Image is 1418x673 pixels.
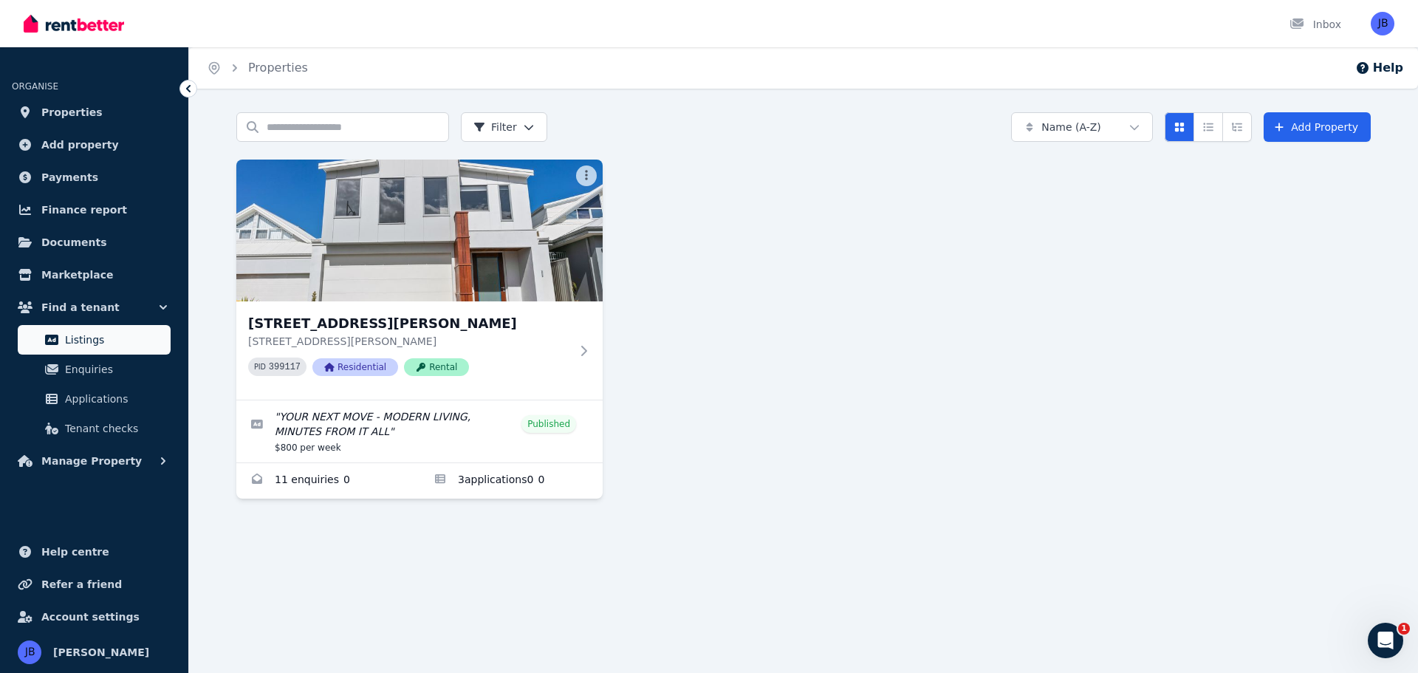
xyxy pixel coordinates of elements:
[473,120,517,134] span: Filter
[12,81,58,92] span: ORGANISE
[18,355,171,384] a: Enquiries
[12,570,177,599] a: Refer a friend
[1398,623,1410,635] span: 1
[248,61,308,75] a: Properties
[41,168,98,186] span: Payments
[189,47,326,89] nav: Breadcrumb
[576,165,597,186] button: More options
[1371,12,1394,35] img: JACQUELINE BARRY
[236,463,419,499] a: Enquiries for 7 Laddon Rd, Clarkson
[1165,112,1194,142] button: Card view
[12,446,177,476] button: Manage Property
[12,537,177,567] a: Help centre
[65,420,165,437] span: Tenant checks
[1041,120,1101,134] span: Name (A-Z)
[41,266,113,284] span: Marketplace
[12,293,177,322] button: Find a tenant
[236,160,603,301] img: 7 Laddon Rd, Clarkson
[24,13,124,35] img: RentBetter
[248,313,570,334] h3: [STREET_ADDRESS][PERSON_NAME]
[12,195,177,225] a: Finance report
[12,228,177,257] a: Documents
[18,325,171,355] a: Listings
[41,543,109,561] span: Help centre
[1165,112,1252,142] div: View options
[65,331,165,349] span: Listings
[41,201,127,219] span: Finance report
[41,298,120,316] span: Find a tenant
[12,98,177,127] a: Properties
[236,160,603,400] a: 7 Laddon Rd, Clarkson[STREET_ADDRESS][PERSON_NAME][STREET_ADDRESS][PERSON_NAME]PID 399117Resident...
[12,260,177,290] a: Marketplace
[41,136,119,154] span: Add property
[254,363,266,371] small: PID
[53,643,149,661] span: [PERSON_NAME]
[1222,112,1252,142] button: Expanded list view
[18,640,41,664] img: JACQUELINE BARRY
[312,358,398,376] span: Residential
[18,384,171,414] a: Applications
[65,361,165,378] span: Enquiries
[404,358,469,376] span: Rental
[269,362,301,372] code: 399117
[12,163,177,192] a: Payments
[419,463,603,499] a: Applications for 7 Laddon Rd, Clarkson
[12,130,177,160] a: Add property
[236,400,603,462] a: Edit listing: YOUR NEXT MOVE - MODERN LIVING, MINUTES FROM IT ALL
[41,452,142,470] span: Manage Property
[12,602,177,632] a: Account settings
[41,233,107,251] span: Documents
[248,334,570,349] p: [STREET_ADDRESS][PERSON_NAME]
[41,103,103,121] span: Properties
[41,575,122,593] span: Refer a friend
[1264,112,1371,142] a: Add Property
[1368,623,1403,658] iframe: Intercom live chat
[1193,112,1223,142] button: Compact list view
[18,414,171,443] a: Tenant checks
[1011,112,1153,142] button: Name (A-Z)
[1355,59,1403,77] button: Help
[41,608,140,626] span: Account settings
[461,112,547,142] button: Filter
[1289,17,1341,32] div: Inbox
[65,390,165,408] span: Applications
